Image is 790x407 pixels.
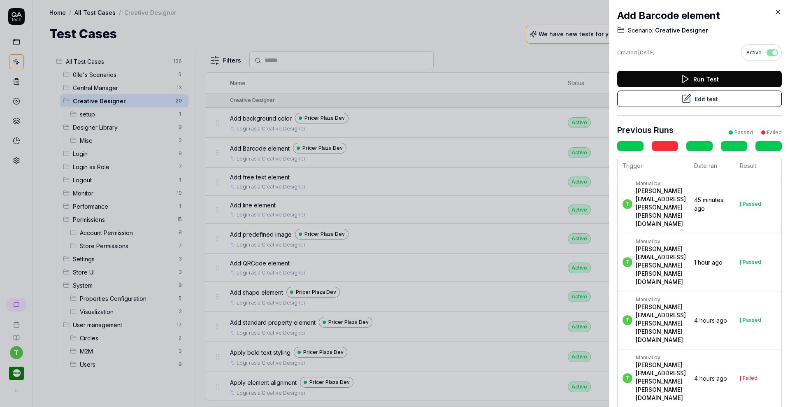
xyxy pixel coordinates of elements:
div: Manual by [636,238,686,245]
div: [PERSON_NAME][EMAIL_ADDRESS][PERSON_NAME][PERSON_NAME][DOMAIN_NAME] [636,361,686,402]
span: t [623,373,632,383]
th: Trigger [618,156,689,175]
div: Passed [743,202,761,207]
div: Passed [743,260,761,265]
button: Run Test [617,71,782,87]
span: t [623,199,632,209]
div: Manual by [636,180,686,187]
span: t [623,315,632,325]
div: [PERSON_NAME][EMAIL_ADDRESS][PERSON_NAME][PERSON_NAME][DOMAIN_NAME] [636,303,686,344]
span: t [623,257,632,267]
div: Failed [767,129,782,136]
button: Edit test [617,91,782,107]
time: 4 hours ago [694,375,727,382]
time: 1 hour ago [694,259,723,266]
time: 4 hours ago [694,317,727,324]
div: Passed [734,129,753,136]
time: [DATE] [638,49,655,56]
span: Scenario: [628,26,653,35]
span: Creative Designer [653,26,708,35]
th: Date ran [689,156,735,175]
div: Manual by [636,296,686,303]
div: Manual by [636,354,686,361]
div: Passed [743,318,761,323]
div: [PERSON_NAME][EMAIL_ADDRESS][PERSON_NAME][PERSON_NAME][DOMAIN_NAME] [636,187,686,228]
th: Result [735,156,781,175]
div: Failed [743,376,757,381]
h3: Previous Runs [617,124,674,136]
div: [PERSON_NAME][EMAIL_ADDRESS][PERSON_NAME][PERSON_NAME][DOMAIN_NAME] [636,245,686,286]
span: Active [746,49,762,56]
h2: Add Barcode element [617,8,782,23]
time: 45 minutes ago [694,196,723,212]
div: Created [617,49,655,56]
